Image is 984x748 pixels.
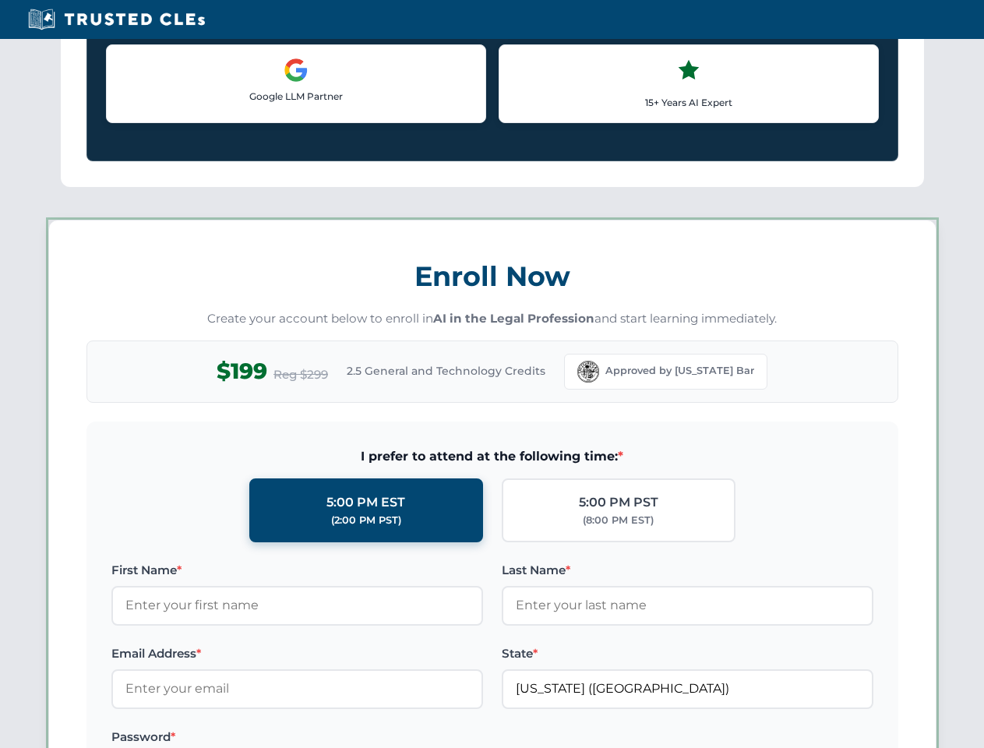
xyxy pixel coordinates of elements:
img: Florida Bar [577,361,599,383]
img: Google [284,58,309,83]
p: Create your account below to enroll in and start learning immediately. [86,310,898,328]
label: Last Name [502,561,873,580]
label: First Name [111,561,483,580]
span: $199 [217,354,267,389]
span: Reg $299 [273,365,328,384]
span: I prefer to attend at the following time: [111,446,873,467]
p: 15+ Years AI Expert [512,95,866,110]
span: Approved by [US_STATE] Bar [605,363,754,379]
div: (2:00 PM PST) [331,513,401,528]
strong: AI in the Legal Profession [433,311,594,326]
input: Enter your first name [111,586,483,625]
input: Enter your email [111,669,483,708]
img: Trusted CLEs [23,8,210,31]
label: Password [111,728,483,746]
div: (8:00 PM EST) [583,513,654,528]
span: 2.5 General and Technology Credits [347,362,545,379]
input: Florida (FL) [502,669,873,708]
div: 5:00 PM PST [579,492,658,513]
h3: Enroll Now [86,252,898,301]
label: State [502,644,873,663]
label: Email Address [111,644,483,663]
input: Enter your last name [502,586,873,625]
p: Google LLM Partner [119,89,473,104]
div: 5:00 PM EST [326,492,405,513]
